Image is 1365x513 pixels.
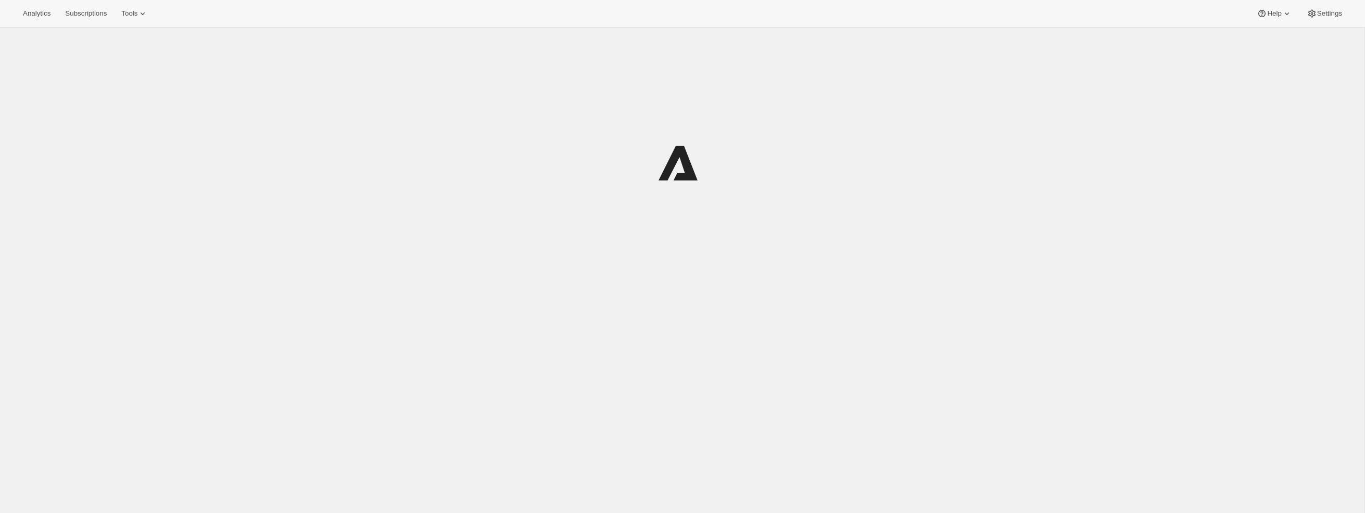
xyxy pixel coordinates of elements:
[59,6,113,21] button: Subscriptions
[1250,6,1298,21] button: Help
[17,6,57,21] button: Analytics
[23,9,50,18] span: Analytics
[1267,9,1281,18] span: Help
[121,9,137,18] span: Tools
[65,9,107,18] span: Subscriptions
[1317,9,1342,18] span: Settings
[1300,6,1348,21] button: Settings
[115,6,154,21] button: Tools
